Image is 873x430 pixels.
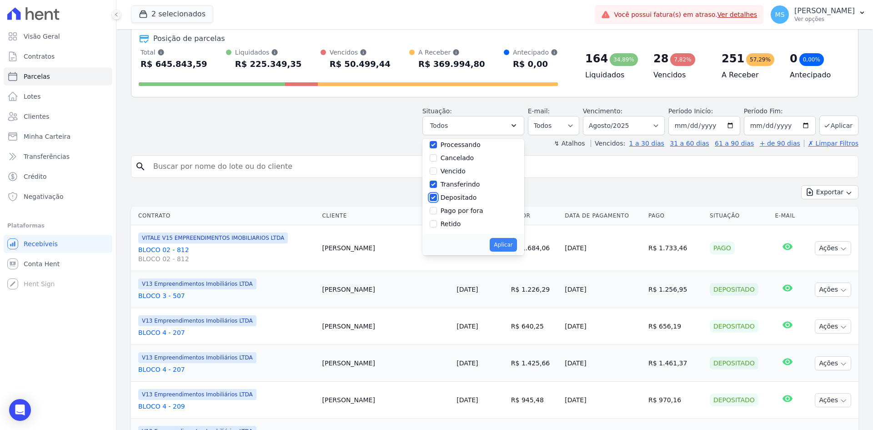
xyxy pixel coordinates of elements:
[715,140,754,147] a: 61 a 90 dias
[794,6,855,15] p: [PERSON_NAME]
[645,271,706,308] td: R$ 1.256,95
[585,51,608,66] div: 164
[561,225,645,271] td: [DATE]
[24,152,70,161] span: Transferências
[148,157,854,176] input: Buscar por nome do lote ou do cliente
[418,57,485,71] div: R$ 369.994,80
[710,242,735,254] div: Pago
[706,207,772,225] th: Situação
[614,10,757,20] span: Você possui fatura(s) em atraso.
[507,207,562,225] th: Valor
[24,239,58,248] span: Recebíveis
[138,352,256,363] span: V13 Empreendimentos Imobiliários LTDA
[4,235,112,253] a: Recebíveis
[790,51,798,66] div: 0
[585,70,639,81] h4: Liquidados
[772,207,803,225] th: E-mail
[507,308,562,345] td: R$ 640,25
[319,225,453,271] td: [PERSON_NAME]
[507,271,562,308] td: R$ 1.226,29
[645,382,706,419] td: R$ 970,16
[138,245,315,263] a: BLOCO 02 - 812BLOCO 02 - 812
[561,207,645,225] th: Data de Pagamento
[717,11,758,18] a: Ver detalhes
[4,255,112,273] a: Conta Hent
[794,15,855,23] p: Ver opções
[153,33,225,44] div: Posição de parcelas
[441,220,461,228] label: Retido
[9,399,31,421] div: Open Intercom Messenger
[131,5,213,23] button: 2 selecionados
[507,225,562,271] td: R$ 1.684,06
[507,382,562,419] td: R$ 945,48
[815,319,851,334] button: Ações
[799,53,824,66] div: 0,00%
[710,357,758,369] div: Depositado
[722,51,744,66] div: 251
[790,70,843,81] h4: Antecipado
[457,396,478,404] a: [DATE]
[744,106,816,116] label: Período Fim:
[710,394,758,406] div: Depositado
[457,359,478,367] a: [DATE]
[819,116,858,135] button: Aplicar
[24,72,50,81] span: Parcelas
[138,254,315,263] span: BLOCO 02 - 812
[528,107,550,115] label: E-mail:
[24,192,64,201] span: Negativação
[4,187,112,206] a: Negativação
[457,323,478,330] a: [DATE]
[430,120,448,131] span: Todos
[24,92,41,101] span: Lotes
[645,207,706,225] th: Pago
[804,140,858,147] a: ✗ Limpar Filtros
[138,365,315,374] a: BLOCO 4 - 207
[319,271,453,308] td: [PERSON_NAME]
[140,57,207,71] div: R$ 645.843,59
[775,11,785,18] span: MS
[561,271,645,308] td: [DATE]
[24,112,49,121] span: Clientes
[629,140,664,147] a: 1 a 30 dias
[441,194,477,201] label: Depositado
[801,185,858,199] button: Exportar
[138,389,256,400] span: V13 Empreendimentos Imobiliários LTDA
[24,172,47,181] span: Crédito
[422,116,524,135] button: Todos
[760,140,800,147] a: + de 90 dias
[722,70,775,81] h4: A Receber
[24,32,60,41] span: Visão Geral
[422,107,452,115] label: Situação:
[4,127,112,146] a: Minha Carteira
[457,286,478,293] a: [DATE]
[554,140,585,147] label: ↯ Atalhos
[319,345,453,382] td: [PERSON_NAME]
[610,53,638,66] div: 34,89%
[138,328,315,337] a: BLOCO 4 - 207
[330,57,391,71] div: R$ 50.499,44
[235,48,302,57] div: Liquidados
[24,52,55,61] span: Contratos
[653,70,707,81] h4: Vencidos
[815,283,851,297] button: Ações
[4,47,112,66] a: Contratos
[653,51,668,66] div: 28
[4,107,112,126] a: Clientes
[138,291,315,300] a: BLOCO 3 - 507
[815,393,851,407] button: Ações
[561,345,645,382] td: [DATE]
[441,141,481,148] label: Processando
[670,140,709,147] a: 31 a 60 dias
[763,2,873,27] button: MS [PERSON_NAME] Ver opções
[710,283,758,296] div: Depositado
[561,308,645,345] td: [DATE]
[4,147,112,166] a: Transferências
[4,87,112,106] a: Lotes
[138,315,256,326] span: V13 Empreendimentos Imobiliários LTDA
[815,241,851,255] button: Ações
[4,167,112,186] a: Crédito
[490,238,517,252] button: Aplicar
[441,181,480,188] label: Transferindo
[441,207,483,214] label: Pago por fora
[710,320,758,333] div: Depositado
